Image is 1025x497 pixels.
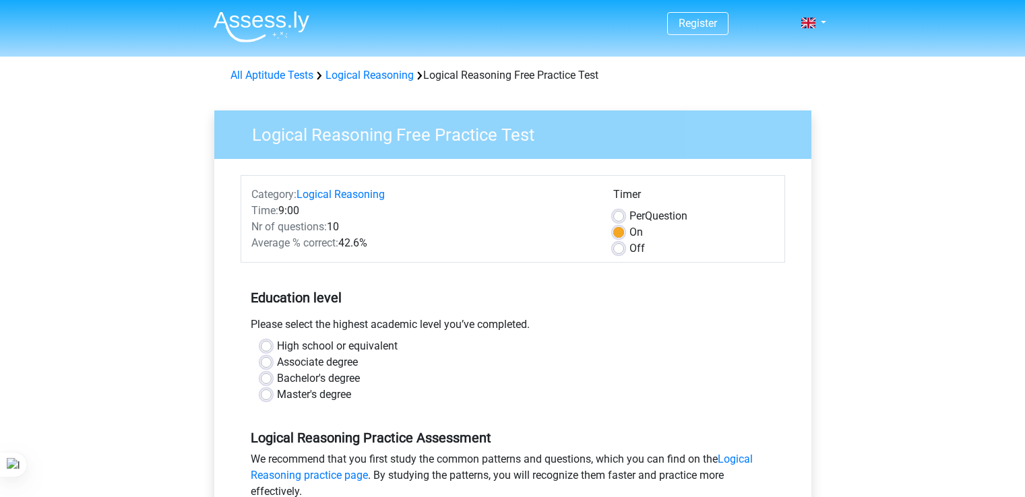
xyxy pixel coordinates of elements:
img: Assessly [214,11,309,42]
label: Master's degree [277,387,351,403]
div: Please select the highest academic level you’ve completed. [241,317,785,338]
a: Register [679,17,717,30]
a: All Aptitude Tests [230,69,313,81]
label: Off [629,240,645,257]
label: On [629,224,643,240]
h5: Logical Reasoning Practice Assessment [251,430,775,446]
a: Logical Reasoning [325,69,414,81]
div: Timer [613,187,774,208]
div: Logical Reasoning Free Practice Test [225,67,801,84]
label: Question [629,208,687,224]
h3: Logical Reasoning Free Practice Test [236,119,801,145]
label: High school or equivalent [277,338,398,354]
div: 9:00 [241,203,603,219]
span: Time: [251,204,278,217]
a: Logical Reasoning [297,188,385,201]
h5: Education level [251,284,775,311]
div: 10 [241,219,603,235]
span: Category: [251,188,297,201]
span: Average % correct: [251,236,338,249]
label: Bachelor's degree [277,370,360,387]
span: Per [629,209,645,222]
div: 42.6% [241,235,603,251]
span: Nr of questions: [251,220,327,233]
label: Associate degree [277,354,358,370]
